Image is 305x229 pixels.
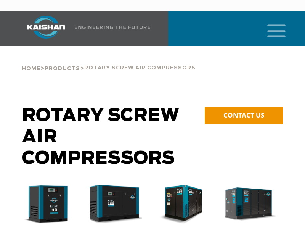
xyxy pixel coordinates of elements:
[84,66,196,71] span: Rotary Screw Air Compressors
[16,185,75,224] img: krsb30
[264,22,277,35] a: mobile menu
[45,66,80,71] span: Products
[75,26,150,29] img: Engineering the future
[22,107,180,167] span: Rotary Screw Air Compressors
[18,11,151,46] a: Kaishan USA
[151,185,210,224] img: krsp150
[22,46,196,75] div: > >
[205,107,283,124] a: CONTACT US
[22,65,40,72] a: Home
[157,185,215,224] div: krsp150
[90,185,148,224] div: krsd125
[223,111,264,119] span: CONTACT US
[18,16,75,39] img: kaishan logo
[219,185,277,224] img: krsp350
[225,185,283,224] div: krsp350
[84,185,142,224] img: krsd125
[22,185,80,224] div: krsb30
[22,66,40,71] span: Home
[45,65,80,72] a: Products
